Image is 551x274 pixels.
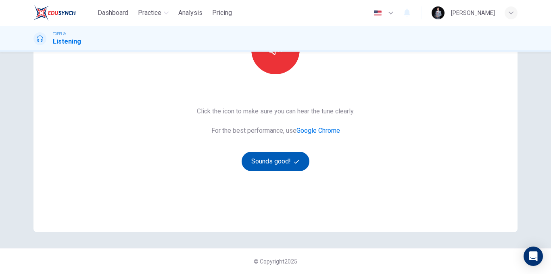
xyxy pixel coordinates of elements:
[53,37,81,46] h1: Listening
[135,6,172,20] button: Practice
[98,8,128,18] span: Dashboard
[524,247,543,266] div: Open Intercom Messenger
[53,31,66,37] span: TOEFL®
[178,8,202,18] span: Analysis
[138,8,161,18] span: Practice
[373,10,383,16] img: en
[296,127,340,134] a: Google Chrome
[432,6,445,19] img: Profile picture
[175,6,206,20] button: Analysis
[254,258,297,265] span: © Copyright 2025
[197,126,355,136] span: For the best performance, use
[33,5,76,21] img: EduSynch logo
[94,6,131,20] button: Dashboard
[209,6,235,20] button: Pricing
[242,152,309,171] button: Sounds good!
[197,107,355,116] span: Click the icon to make sure you can hear the tune clearly.
[451,8,495,18] div: [PERSON_NAME]
[33,5,94,21] a: EduSynch logo
[212,8,232,18] span: Pricing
